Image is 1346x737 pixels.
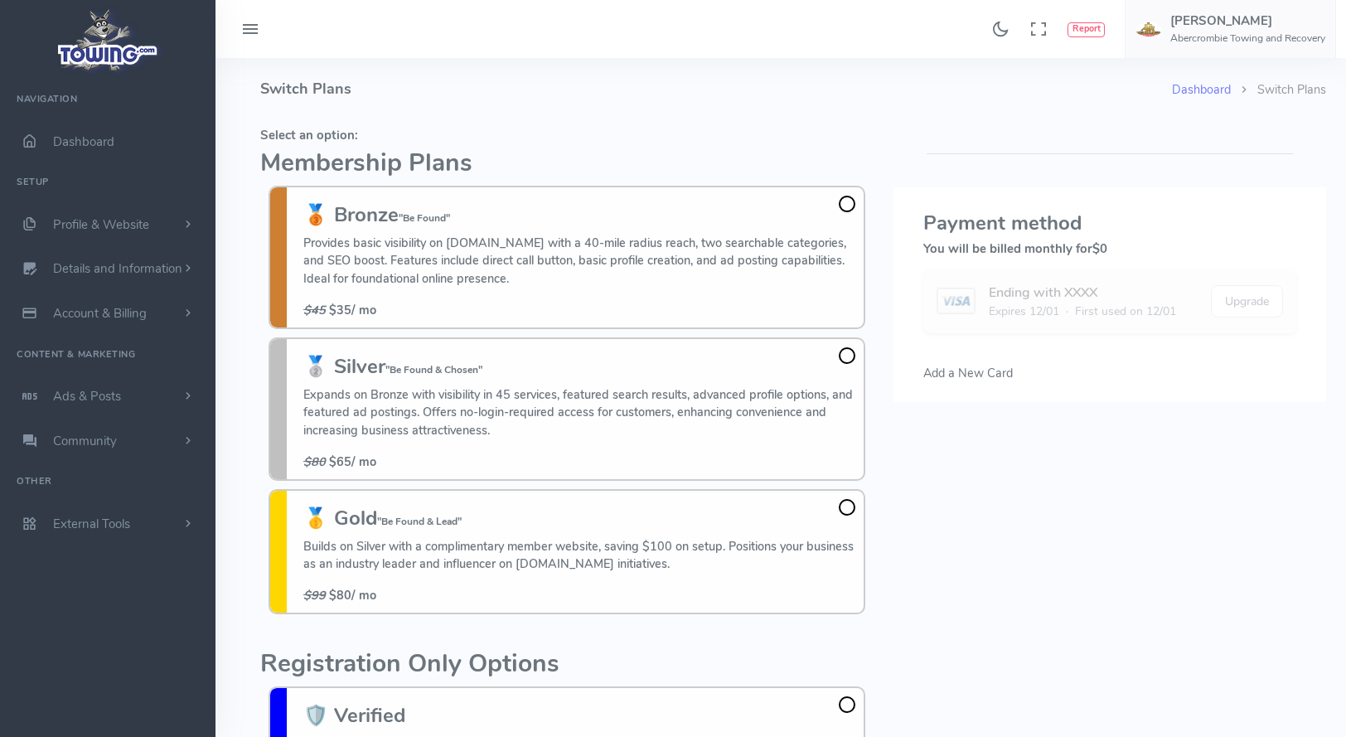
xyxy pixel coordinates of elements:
span: Ads & Posts [53,388,121,405]
span: External Tools [53,516,130,532]
a: Dashboard [1172,81,1231,98]
p: Builds on Silver with a complimentary member website, saving $100 on setup. Positions your busine... [303,538,855,574]
h3: 🥉 Bronze [303,204,855,225]
p: Provides basic visibility on [DOMAIN_NAME] with a 40-mile radius reach, two searchable categories... [303,235,855,288]
small: "Be Found & Lead" [377,515,462,528]
p: Expands on Bronze with visibility in 45 services, featured search results, advanced profile optio... [303,386,855,440]
button: Report [1068,22,1105,37]
img: logo [52,5,164,75]
span: Community [53,433,117,449]
button: Upgrade [1211,285,1283,318]
li: Switch Plans [1231,81,1326,99]
h6: Abercrombie Towing and Recovery [1170,33,1325,44]
span: $0 [1092,240,1107,257]
span: First used on 12/01 [1075,303,1176,320]
b: $80 [329,587,351,604]
span: · [1066,303,1068,320]
span: / mo [303,453,376,470]
h5: You will be billed monthly for [923,242,1296,255]
b: $35 [329,302,351,318]
h3: 🛡️ Verified [303,705,502,726]
s: $99 [303,587,326,604]
h2: Membership Plans [260,150,874,177]
h5: Select an option: [260,128,874,142]
h5: [PERSON_NAME] [1170,14,1325,27]
div: Ending with XXXX [989,283,1176,303]
s: $80 [303,453,326,470]
span: Expires 12/01 [989,303,1059,320]
span: Add a New Card [923,365,1013,381]
span: / mo [303,302,376,318]
img: card image [937,288,976,314]
small: "Be Found & Chosen" [385,363,482,376]
span: Profile & Website [53,216,149,233]
h3: 🥇 Gold [303,507,855,529]
b: $65 [329,453,351,470]
h3: Payment method [923,212,1296,234]
span: / mo [303,587,376,604]
h3: 🥈 Silver [303,356,855,377]
img: user-image [1135,22,1162,36]
span: Details and Information [53,261,182,278]
span: Dashboard [53,133,114,150]
s: $45 [303,302,326,318]
h4: Switch Plans [260,58,1172,120]
span: Account & Billing [53,305,147,322]
small: "Be Found" [399,211,450,225]
h2: Registration Only Options [260,651,874,678]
